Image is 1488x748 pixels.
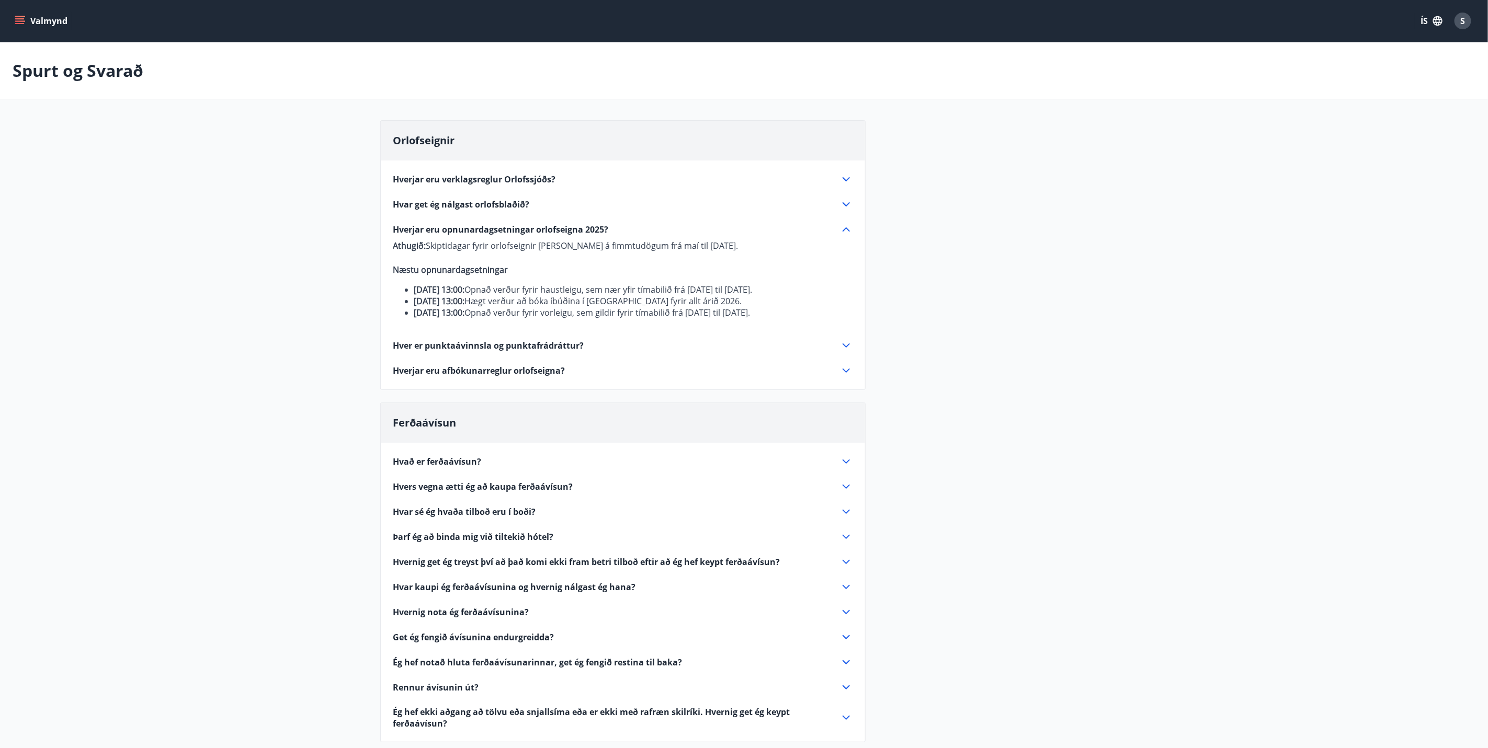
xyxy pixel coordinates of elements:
div: Hvað er ferðaávísun? [393,455,853,468]
div: Hverjar eru verklagsreglur Orlofssjóðs? [393,173,853,186]
div: Hvernig get ég treyst því að það komi ekki fram betri tilboð eftir að ég hef keypt ferðaávísun? [393,556,853,568]
p: Spurt og Svarað [13,59,143,82]
strong: [DATE] 13:00: [414,307,465,318]
span: Hvar kaupi ég ferðaávísunina og hvernig nálgast ég hana? [393,581,636,593]
div: Get ég fengið ávísunina endurgreidda? [393,631,853,643]
div: Ég hef notað hluta ferðaávísunarinnar, get ég fengið restina til baka? [393,656,853,669]
span: Hvar sé ég hvaða tilboð eru í boði? [393,506,536,517]
div: Hverjar eru afbókunarreglur orlofseigna? [393,364,853,377]
span: Ferðaávísun [393,416,457,430]
p: Skiptidagar fyrir orlofseignir [PERSON_NAME] á fimmtudögum frá maí til [DATE]. [393,240,853,251]
span: Hver er punktaávinnsla og punktafrádráttur? [393,340,584,351]
div: Hver er punktaávinnsla og punktafrádráttur? [393,339,853,352]
span: Ég hef notað hluta ferðaávísunarinnar, get ég fengið restina til baka? [393,657,683,668]
strong: Næstu opnunardagsetningar [393,264,508,275]
div: Hverjar eru opnunardagsetningar orlofseigna 2025? [393,223,853,236]
span: S [1461,15,1466,27]
li: Hægt verður að bóka íbúðina í [GEOGRAPHIC_DATA] fyrir allt árið 2026. [414,295,853,307]
span: Hverjar eru afbókunarreglur orlofseigna? [393,365,565,376]
span: Hvernig get ég treyst því að það komi ekki fram betri tilboð eftir að ég hef keypt ferðaávísun? [393,556,780,568]
div: Ég hef ekki aðgang að tölvu eða snjallsíma eða er ekki með rafræn skilríki. Hvernig get ég keypt ... [393,706,853,729]
div: Hvar sé ég hvaða tilboð eru í boði? [393,505,853,518]
span: Hvar get ég nálgast orlofsblaðið? [393,199,530,210]
button: S [1450,8,1475,33]
strong: Athugið: [393,240,426,251]
div: Rennur ávísunin út? [393,681,853,694]
span: Hvað er ferðaávísun? [393,456,482,467]
span: Rennur ávísunin út? [393,682,479,693]
li: Opnað verður fyrir haustleigu, sem nær yfir tímabilið frá [DATE] til [DATE]. [414,284,853,295]
span: Þarf ég að binda mig við tiltekið hótel? [393,531,554,543]
div: Hvar kaupi ég ferðaávísunina og hvernig nálgast ég hana? [393,581,853,593]
li: Opnað verður fyrir vorleigu, sem gildir fyrir tímabilið frá [DATE] til [DATE]. [414,307,853,318]
button: ÍS [1415,11,1448,30]
div: Þarf ég að binda mig við tiltekið hótel? [393,531,853,543]
span: Get ég fengið ávísunina endurgreidda? [393,631,554,643]
span: Hverjar eru opnunardagsetningar orlofseigna 2025? [393,224,609,235]
span: Hverjar eru verklagsreglur Orlofssjóðs? [393,174,556,185]
span: Orlofseignir [393,133,455,147]
strong: [DATE] 13:00: [414,295,465,307]
span: Hvers vegna ætti ég að kaupa ferðaávísun? [393,481,573,492]
button: menu [13,11,72,30]
div: Hverjar eru opnunardagsetningar orlofseigna 2025? [393,236,853,318]
strong: [DATE] 13:00: [414,284,465,295]
div: Hvar get ég nálgast orlofsblaðið? [393,198,853,211]
div: Hvernig nota ég ferðaávísunina? [393,606,853,618]
span: Ég hef ekki aðgang að tölvu eða snjallsíma eða er ekki með rafræn skilríki. Hvernig get ég keypt ... [393,706,827,729]
div: Hvers vegna ætti ég að kaupa ferðaávísun? [393,480,853,493]
span: Hvernig nota ég ferðaávísunina? [393,606,529,618]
